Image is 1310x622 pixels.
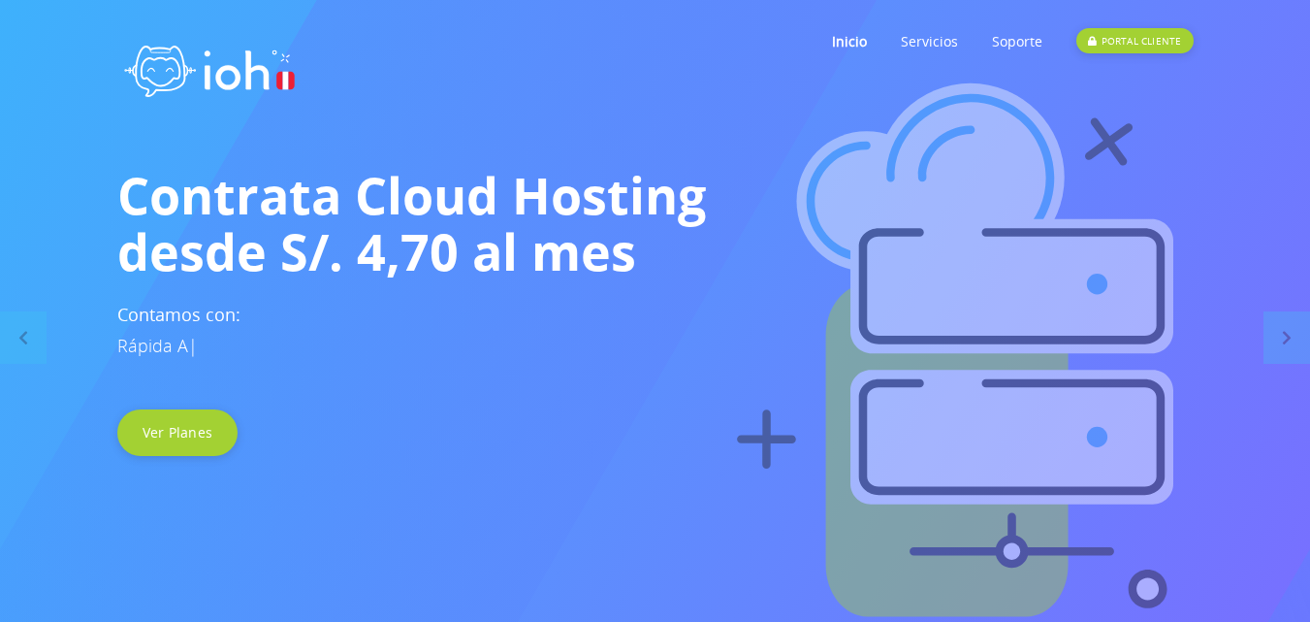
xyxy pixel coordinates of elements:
a: Servicios [901,3,958,80]
a: Inicio [832,3,867,80]
h1: Contrata Cloud Hosting desde S/. 4,70 al mes [117,167,1194,279]
a: Ver Planes [117,409,239,456]
img: logo ioh [117,24,302,111]
div: PORTAL CLIENTE [1076,28,1193,53]
h3: Contamos con: [117,299,1194,361]
a: Soporte [992,3,1042,80]
span: | [188,334,198,357]
span: Rápida A [117,334,188,357]
a: PORTAL CLIENTE [1076,3,1193,80]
